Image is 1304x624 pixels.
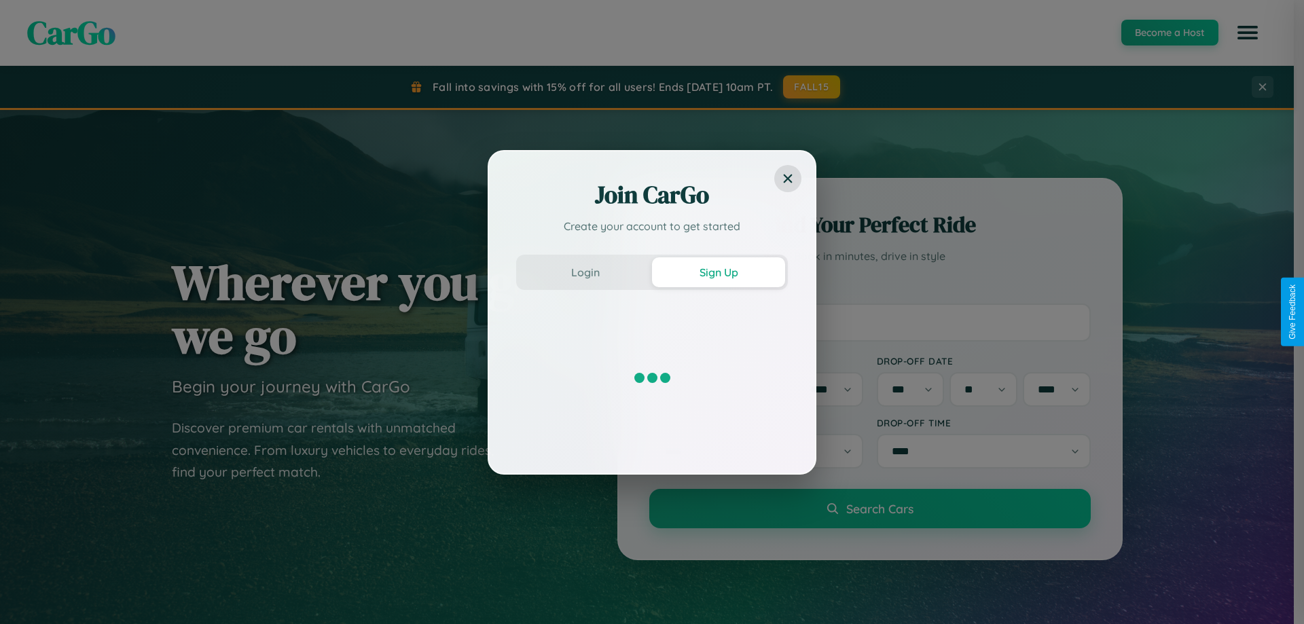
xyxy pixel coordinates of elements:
div: Give Feedback [1288,285,1297,339]
p: Create your account to get started [516,218,788,234]
button: Login [519,257,652,287]
h2: Join CarGo [516,179,788,211]
iframe: Intercom live chat [14,578,46,610]
button: Sign Up [652,257,785,287]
